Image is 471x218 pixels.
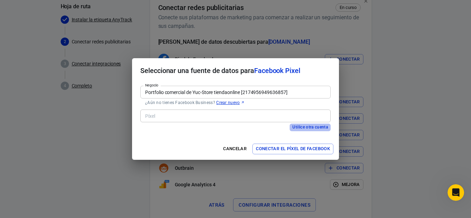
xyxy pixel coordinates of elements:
font: Seleccionar una fuente de datos para [140,66,254,75]
font: Negocio [145,83,158,87]
font: Utilice otra cuenta [292,125,328,130]
font: Crear nuevo [216,100,240,105]
input: Escribe para buscar [142,88,328,96]
font: Conectar el píxel de Facebook [256,146,330,151]
button: Cancelar [221,144,248,154]
font: Facebook Pixel [254,66,300,75]
button: Conectar el píxel de Facebook [252,144,333,154]
a: Crear nuevo [216,100,244,105]
font: Cancelar [223,146,247,151]
button: Utilice otra cuenta [290,124,331,131]
iframe: Chat en vivo de Intercom [448,184,464,201]
font: ¿Aún no tienes Facebook Business? [145,100,215,105]
input: Escribe para buscar [142,112,328,120]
